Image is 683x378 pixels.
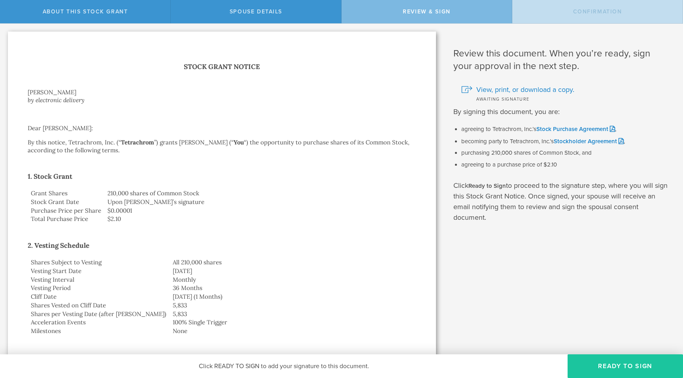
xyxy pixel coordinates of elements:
[28,206,104,215] td: Purchase Price per Share
[28,96,85,104] i: by electronic delivery
[28,61,416,73] h1: Stock Grant Notice
[43,8,128,15] span: About this stock grant
[28,88,416,96] div: [PERSON_NAME]
[234,138,244,146] strong: You
[554,138,624,145] a: Stockholder Agreement
[199,362,369,370] span: Click READY TO SIGN to add your signature to this document.
[28,301,170,310] td: Shares Vested on Cliff Date
[461,137,671,146] li: becoming party to Tetrachrom, Inc.’s ,
[461,161,671,169] li: agreeing to a purchase price of $2.10
[28,124,416,132] p: Dear [PERSON_NAME]:
[28,215,104,223] td: Total Purchase Price
[28,327,170,335] td: Milestones
[476,84,574,95] span: View, print, or download a copy.
[230,8,282,15] span: Spouse Details
[28,239,416,252] h2: 2. Vesting Schedule
[104,215,416,223] td: $2.10
[453,107,671,117] p: By signing this document, you are:
[170,318,416,327] td: 100% Single Trigger
[28,284,170,292] td: Vesting Period
[468,182,506,189] b: Ready to Sign
[28,198,104,206] td: Stock Grant Date
[28,351,416,364] h2: 3. Other
[28,189,104,198] td: Grant Shares
[121,138,154,146] strong: Tetrachrom
[28,138,416,154] p: By this notice, Tetrachrom, Inc. (“ ”) grants [PERSON_NAME] (“ “) the opportunity to purchase sha...
[170,301,416,310] td: 5,833
[453,47,671,73] h1: Review this document. When you’re ready, sign your approval in the next step.
[170,258,416,267] td: All 210,000 shares
[28,310,170,318] td: Shares per Vesting Date (after [PERSON_NAME])
[536,125,615,133] a: Stock Purchase Agreement
[453,180,671,223] p: Click to proceed to the signature step, where you will sign this Stock Grant Notice. Once signed,...
[573,8,622,15] span: Confirmation
[170,292,416,301] td: [DATE] (1 Months)
[28,318,170,327] td: Acceleration Events
[28,292,170,301] td: Cliff Date
[170,310,416,318] td: 5,833
[28,170,416,183] h2: 1. Stock Grant
[461,95,671,103] div: Awaiting signature
[170,284,416,292] td: 36 Months
[568,354,683,378] button: Ready to Sign
[28,267,170,275] td: Vesting Start Date
[461,149,671,157] li: purchasing 210,000 shares of Common Stock, and
[104,206,416,215] td: $0.00001
[170,267,416,275] td: [DATE]
[104,189,416,198] td: 210,000 shares of Common Stock
[28,258,170,267] td: Shares Subject to Vesting
[104,198,416,206] td: Upon [PERSON_NAME]’s signature
[461,125,671,133] li: agreeing to Tetrachrom, Inc.’s ,
[403,8,451,15] span: Review & Sign
[170,275,416,284] td: Monthly
[28,275,170,284] td: Vesting Interval
[170,327,416,335] td: None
